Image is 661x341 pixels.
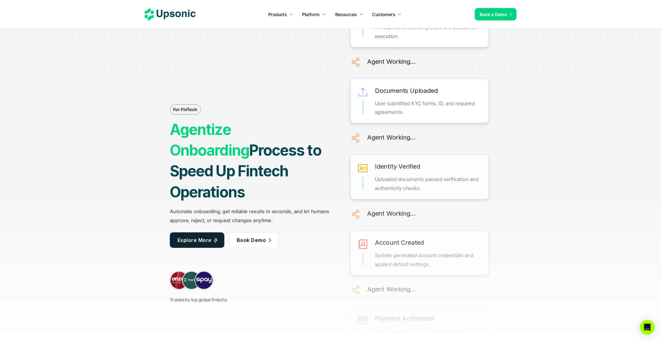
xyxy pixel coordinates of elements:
[375,237,424,248] h6: Account Created
[375,23,482,41] p: All required onboarding steps are queued for execution.
[367,56,416,67] h6: Agent Working...
[375,251,482,269] p: System generated account credentials and applied default settings.
[367,208,416,219] h6: Agent Working...
[170,141,324,201] strong: Process to Speed Up Fintech Operations
[170,232,224,248] a: Explore More
[170,296,227,304] p: Trusted by top global fintechs
[375,161,420,172] h6: Identity Verified
[268,11,287,18] p: Products
[229,232,278,248] a: Book Demo
[372,11,395,18] p: Customers
[335,11,357,18] p: Resources
[302,11,319,18] p: Platform
[367,132,416,143] h6: Agent Working...
[367,284,416,295] h6: Agent Working...
[480,12,507,17] span: Book a Demo
[170,208,331,223] strong: Automate onboarding, get reliable results in seconds, and let humans approve, reject, or request ...
[375,175,482,193] p: Uploaded documents passed verification and authenticity checks.
[170,120,249,159] strong: Agentize Onboarding
[375,313,434,324] h6: Payment Authorized
[640,320,655,335] div: Open Intercom Messenger
[375,99,482,117] p: User submitted KYC forms, ID, and required agreements.
[178,237,212,243] span: Explore More
[236,237,266,243] span: Book Demo
[375,85,438,96] h6: Documents Uploaded
[265,9,297,20] a: Products
[173,106,197,113] p: For FinTech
